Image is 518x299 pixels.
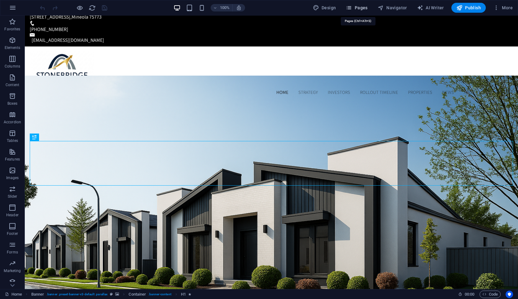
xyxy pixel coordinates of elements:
[417,5,444,11] span: AI Writer
[7,231,18,236] p: Footer
[343,3,370,13] button: Pages
[469,292,470,297] span: :
[451,3,486,13] button: Publish
[313,5,336,11] span: Design
[378,5,407,11] span: Navigator
[310,3,339,13] button: Design
[491,3,515,13] button: More
[415,3,446,13] button: AI Writer
[148,291,171,298] span: . banner-content
[46,291,108,298] span: . banner .preset-banner-v3-default .parallax
[7,138,18,143] p: Tables
[220,4,230,11] h6: 100%
[181,291,186,298] span: Click to select. Double-click to edit
[346,5,367,11] span: Pages
[482,291,498,298] span: Code
[110,292,113,296] i: This element is a customizable preset
[129,291,146,298] span: Click to select. Double-click to edit
[7,101,18,106] p: Boxes
[76,4,83,11] button: Click here to leave preview mode and continue editing
[5,64,20,69] p: Columns
[5,45,20,50] p: Elements
[6,175,19,180] p: Images
[506,291,513,298] button: Usercentrics
[31,291,191,298] nav: breadcrumb
[4,27,20,32] p: Favorites
[236,5,242,11] i: On resize automatically adjust zoom level to fit chosen device.
[493,5,513,11] span: More
[4,268,21,273] p: Marketing
[89,4,96,11] i: Reload page
[115,292,119,296] i: This element contains a background
[6,82,19,87] p: Content
[465,291,474,298] span: 00 00
[88,4,96,11] button: reload
[5,291,22,298] a: Click to cancel selection. Double-click to open Pages
[7,250,18,255] p: Forms
[31,291,44,298] span: Click to select. Double-click to edit
[4,120,21,125] p: Accordion
[188,292,191,296] i: Element contains an animation
[5,157,20,162] p: Features
[6,213,19,218] p: Header
[211,4,233,11] button: 100%
[310,3,339,13] div: Design (Ctrl+Alt+Y)
[8,194,17,199] p: Slider
[456,5,481,11] span: Publish
[458,291,475,298] h6: Session time
[480,291,501,298] button: Code
[375,3,410,13] button: Navigator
